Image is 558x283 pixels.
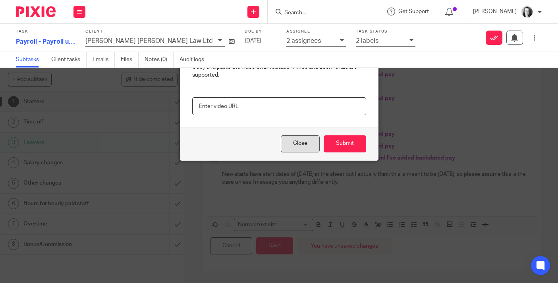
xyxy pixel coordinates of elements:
p: 2 assignees [286,37,321,44]
label: Due by [245,29,276,34]
a: Subtasks [16,52,45,67]
button: Submit [324,135,366,152]
input: Insert video [192,97,366,115]
p: [PERSON_NAME] [PERSON_NAME] Law Ltd [85,37,213,44]
p: 2 labels [356,37,378,44]
p: [PERSON_NAME] [473,8,517,15]
span: [DATE] [245,38,261,44]
p: Copy and paste the video URL. Youtube, Vimeo and Loom URLs are supported. [180,57,378,86]
a: Audit logs [180,52,210,67]
a: Client tasks [51,52,87,67]
span: Get Support [398,9,429,14]
a: Files [121,52,139,67]
label: Task status [356,29,415,34]
img: Pixie [16,6,56,17]
a: Notes (0) [145,52,174,67]
label: Task [16,29,75,34]
a: Emails [93,52,115,67]
button: Close [281,135,320,152]
input: Search [284,10,355,17]
img: T1JH8BBNX-UMG48CW64-d2649b4fbe26-512.png [521,6,533,18]
label: Assignee [286,29,346,34]
label: Client [85,29,235,34]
